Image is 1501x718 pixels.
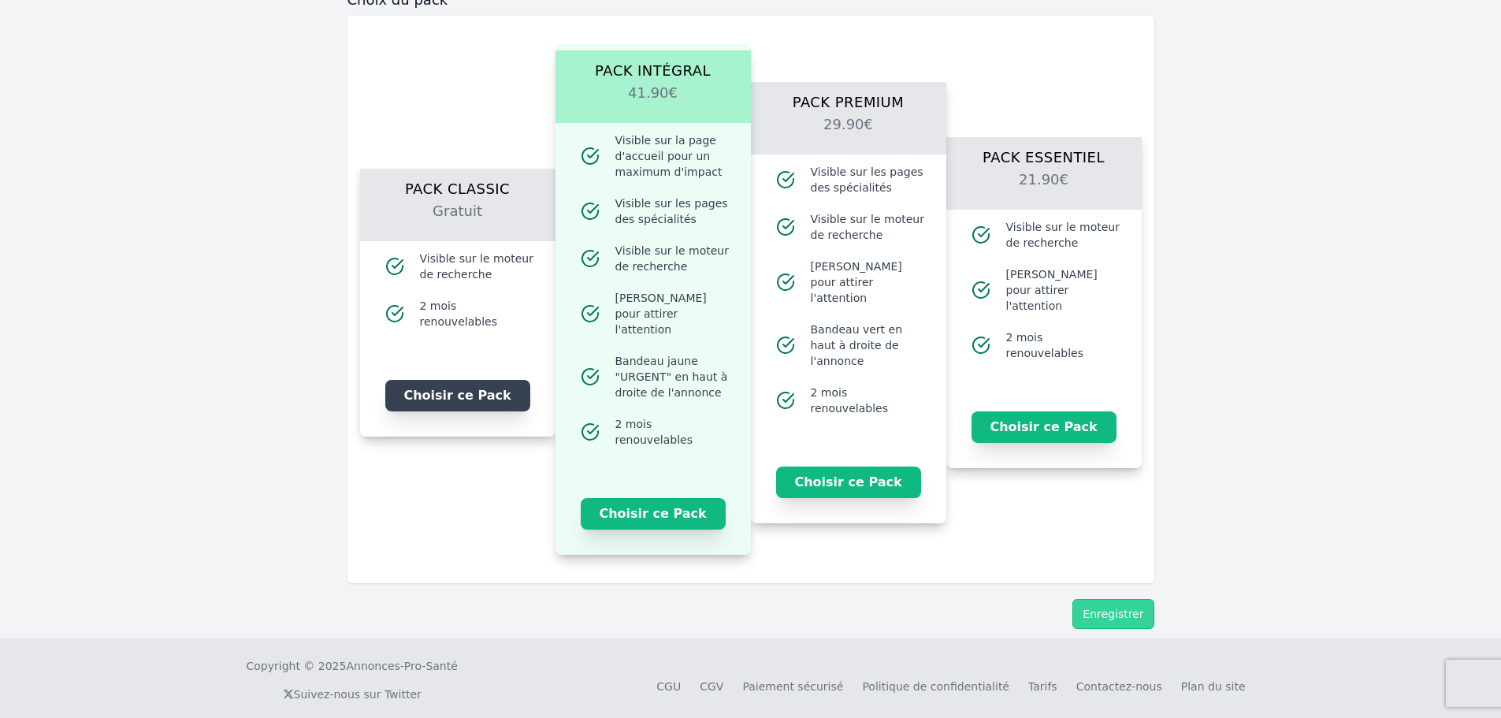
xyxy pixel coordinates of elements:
a: Tarifs [1028,680,1057,693]
span: 2 mois renouvelables [615,416,732,448]
span: Visible sur le moteur de recherche [811,211,927,243]
a: Paiement sécurisé [742,680,843,693]
a: Suivez-nous sur Twitter [283,688,422,701]
button: Choisir ce Pack [776,467,921,498]
h1: Pack Intégral [574,50,732,82]
a: CGU [656,680,681,693]
a: Contactez-nous [1076,680,1162,693]
h2: Gratuit [379,200,537,241]
h2: 41.90€ [574,82,732,123]
button: Choisir ce Pack [581,498,726,530]
button: Enregistrer [1072,599,1154,629]
button: Choisir ce Pack [972,411,1116,443]
h2: 21.90€ [965,169,1123,210]
span: Visible sur le moteur de recherche [420,251,537,282]
span: Visible sur la page d'accueil pour un maximum d'impact [615,132,732,180]
a: Plan du site [1181,680,1246,693]
a: Annonces-Pro-Santé [346,658,457,674]
span: Visible sur le moteur de recherche [615,243,732,274]
div: Copyright © 2025 [247,658,458,674]
span: Visible sur les pages des spécialités [615,195,732,227]
span: [PERSON_NAME] pour attirer l'attention [615,290,732,337]
span: Visible sur les pages des spécialités [811,164,927,195]
span: Bandeau jaune "URGENT" en haut à droite de l'annonce [615,353,732,400]
h2: 29.90€ [770,113,927,154]
span: Visible sur le moteur de recherche [1006,219,1123,251]
h1: Pack Premium [770,82,927,113]
button: Choisir ce Pack [385,380,530,411]
span: 2 mois renouvelables [420,298,537,329]
a: Politique de confidentialité [862,680,1009,693]
a: CGV [700,680,723,693]
span: 2 mois renouvelables [811,385,927,416]
h1: Pack Essentiel [965,137,1123,169]
h1: Pack Classic [379,169,537,200]
span: [PERSON_NAME] pour attirer l'attention [1006,266,1123,314]
span: Bandeau vert en haut à droite de l'annonce [811,322,927,369]
span: 2 mois renouvelables [1006,329,1123,361]
span: [PERSON_NAME] pour attirer l'attention [811,259,927,306]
